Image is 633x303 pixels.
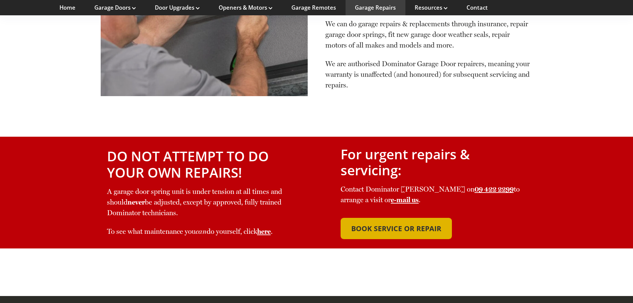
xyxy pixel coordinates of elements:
h2: DO NOT ATTEMPT TO DO YOUR OWN REPAIRS! [107,148,293,181]
em: can [196,227,207,235]
p: Contact Dominator [PERSON_NAME] on to arrange a visit or . [341,184,526,205]
a: e-mail us [391,196,419,204]
a: Resources [415,4,448,11]
strong: never [128,198,145,206]
a: Door Upgrades [155,4,200,11]
p: A garage door spring unit is under tension at all times and should be adjusted, except by approve... [107,186,293,226]
a: Garage Repairs [355,4,396,11]
p: We are authorised Dominator Garage Door repairers, meaning your warranty is unaffected (and honou... [325,59,532,90]
p: We can do garage repairs & replacements through insurance, repair garage door springs, fit new ga... [325,19,532,59]
a: Garage Remotes [291,4,336,11]
a: 09 422 2299 [475,185,514,193]
a: Contact [467,4,488,11]
a: BOOK SERVICE OR REPAIR [341,218,452,239]
a: Home [59,4,75,11]
h2: For urgent repairs & servicing: [341,146,526,179]
a: here [257,227,271,235]
a: Garage Doors [94,4,136,11]
p: To see what maintenance you do yourself, click . [107,226,293,237]
a: Openers & Motors [219,4,272,11]
span: BOOK SERVICE OR REPAIR [351,224,441,233]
